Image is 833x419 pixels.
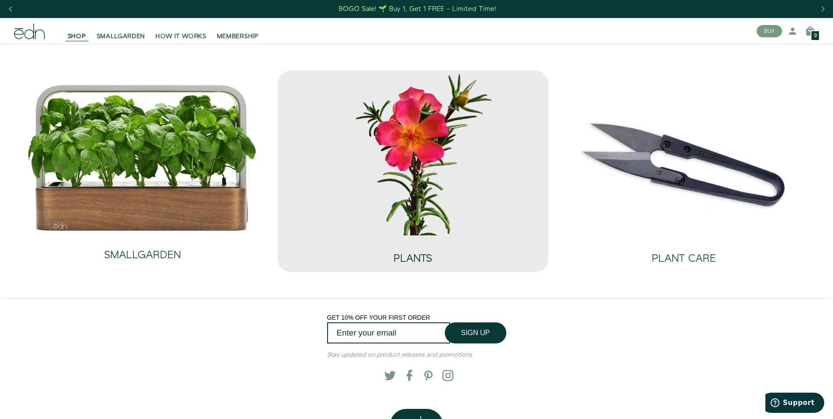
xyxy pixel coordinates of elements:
[327,350,472,359] em: Stay updated on product releases and promotions
[285,235,541,271] a: PLANTS
[327,314,430,321] span: GET 10% OFF YOUR FIRST ORDER
[97,32,145,41] span: SMALLGARDEN
[155,32,206,41] span: HOW IT WORKS
[393,253,432,264] h2: PLANTS
[445,322,506,343] button: SIGN UP
[327,322,450,343] input: Enter your email
[339,4,496,14] div: BOGO Sale! 🌱 Buy 1, Get 1 FREE – Limited Time!
[757,25,782,37] button: BUY
[68,32,86,41] span: SHOP
[27,232,258,268] a: SMALLGARDEN
[814,33,817,38] span: 0
[150,22,211,41] a: HOW IT WORKS
[212,22,264,41] a: MEMBERSHIP
[555,235,812,271] a: PLANT CARE
[91,22,151,41] a: SMALLGARDEN
[62,22,91,41] a: SHOP
[104,249,181,261] h2: SMALLGARDEN
[338,2,497,16] a: BOGO Sale! 🌱 Buy 1, Get 1 FREE – Limited Time!
[652,253,716,264] h2: PLANT CARE
[765,393,824,415] iframe: Opens a widget where you can find more information
[217,32,259,41] span: MEMBERSHIP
